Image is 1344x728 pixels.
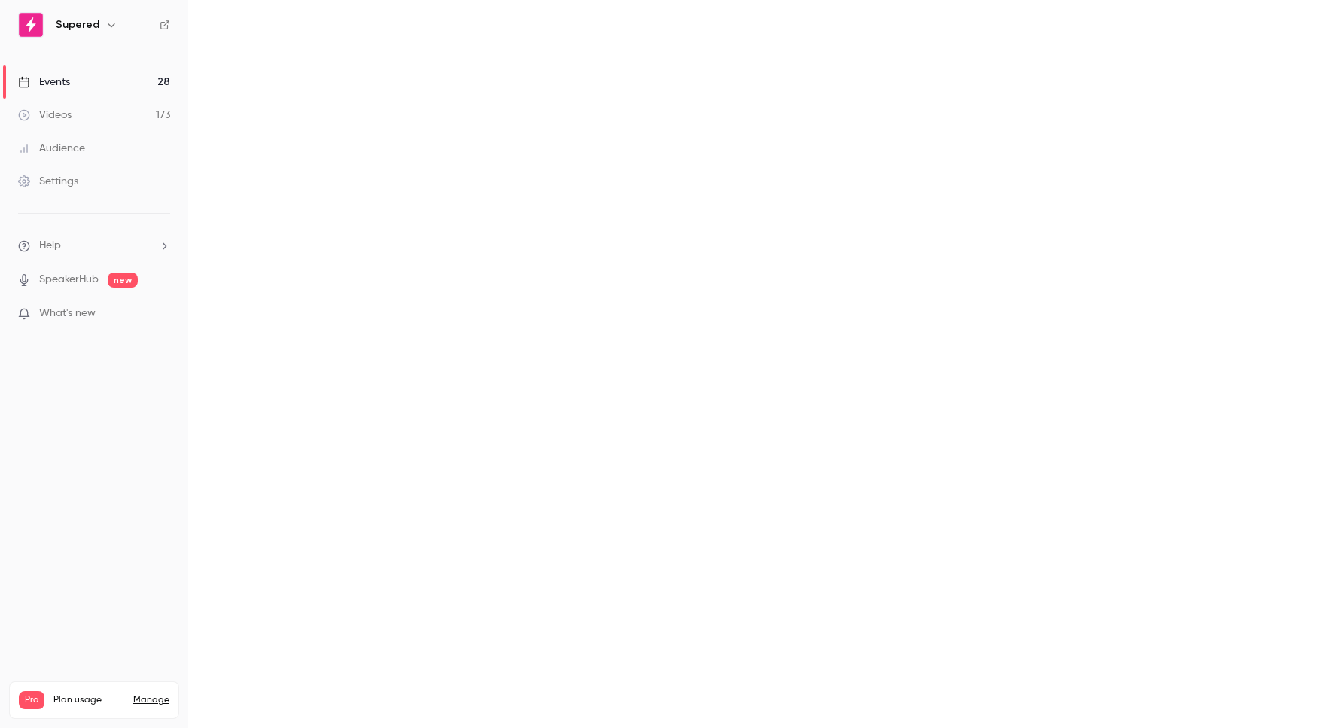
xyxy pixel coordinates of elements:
[39,272,99,288] a: SpeakerHub
[18,238,170,254] li: help-dropdown-opener
[108,273,138,288] span: new
[133,694,169,706] a: Manage
[19,691,44,709] span: Pro
[19,13,43,37] img: Supered
[18,75,70,90] div: Events
[53,694,124,706] span: Plan usage
[39,306,96,321] span: What's new
[18,108,72,123] div: Videos
[18,141,85,156] div: Audience
[18,174,78,189] div: Settings
[39,238,61,254] span: Help
[56,17,99,32] h6: Supered
[152,307,170,321] iframe: Noticeable Trigger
